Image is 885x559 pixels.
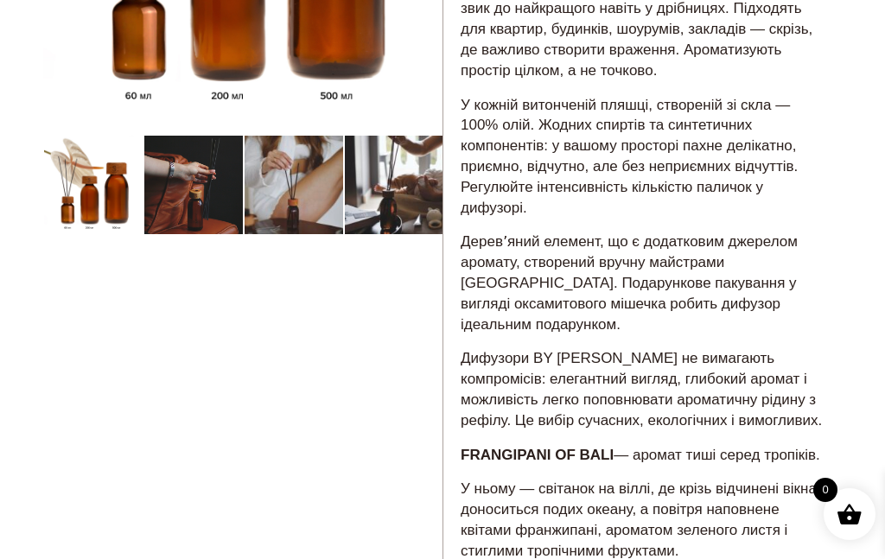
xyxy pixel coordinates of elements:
[461,445,825,466] p: — аромат тиші серед тропіків.
[813,478,837,502] span: 0
[461,447,614,463] strong: FRANGIPANI OF BALI
[461,348,825,430] p: Дифузори BY [PERSON_NAME] не вимагають компромісів: елегантний вигляд, глибокий аромат і можливіс...
[461,232,825,334] p: Деревʼяний елемент, що є додатковим джерелом аромату, створений вручну майстрами [GEOGRAPHIC_DATA...
[461,95,825,219] p: У кожній витонченій пляшці, створеній зі скла — 100% олій. Жодних спиртів та синтетичних компонен...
